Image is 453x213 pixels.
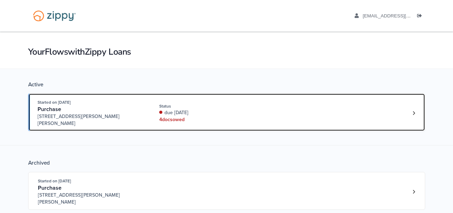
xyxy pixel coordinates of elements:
a: Loan number 4201219 [409,108,419,118]
a: edit profile [355,13,443,20]
span: [STREET_ADDRESS][PERSON_NAME][PERSON_NAME] [38,113,144,127]
h1: Your Flows with Zippy Loans [28,46,425,58]
a: Loan number 3844698 [409,187,419,197]
span: andcook84@outlook.com [363,13,442,18]
span: [STREET_ADDRESS][PERSON_NAME][PERSON_NAME] [38,192,144,206]
div: Active [28,81,425,88]
div: Status [159,103,252,109]
div: Archived [28,159,425,166]
a: Log out [417,13,425,20]
span: Purchase [38,106,61,113]
span: Purchase [38,184,62,191]
img: Logo [29,7,80,25]
span: Started on [DATE] [38,100,71,105]
a: Open loan 4201219 [28,93,425,131]
div: 4 doc s owed [159,116,252,123]
a: Open loan 3844698 [28,172,425,210]
span: Started on [DATE] [38,179,71,183]
div: due [DATE] [159,109,252,116]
